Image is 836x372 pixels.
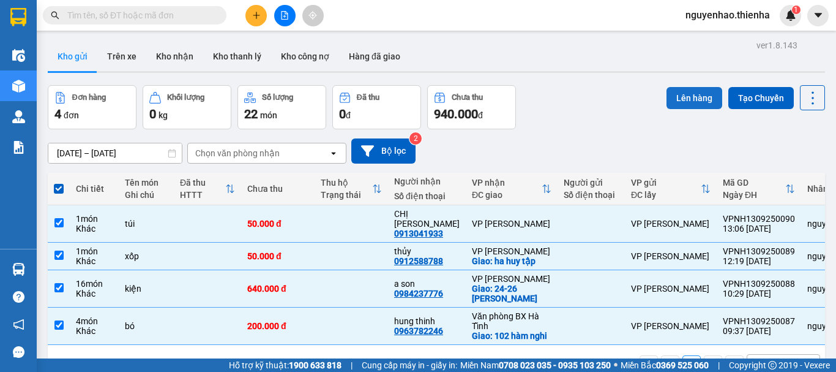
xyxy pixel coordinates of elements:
span: Miền Bắc [621,359,709,372]
div: Giao: 102 hàm nghi [472,331,551,341]
span: nguyenhao.thienha [676,7,780,23]
div: VPNH1309250089 [723,246,795,256]
div: túi [125,219,168,229]
div: VP gửi [631,178,701,188]
div: Giao: ha huy tập [472,256,551,266]
span: caret-down [813,10,824,21]
strong: 1900 633 818 [289,360,341,370]
div: 4 món [76,316,113,326]
div: 13:06 [DATE] [723,224,795,233]
th: Toggle SortBy [717,173,801,205]
span: món [260,110,277,120]
input: Tìm tên, số ĐT hoặc mã đơn [67,9,212,22]
div: thủy [394,246,460,256]
button: Kho công nợ [271,42,339,71]
button: plus [245,5,267,26]
span: ⚪️ [614,363,618,368]
button: Đơn hàng4đơn [48,85,136,129]
img: warehouse-icon [12,49,25,62]
div: bó [125,321,168,331]
div: 10:29 [DATE] [723,289,795,298]
div: VPNH1309250090 [723,214,795,224]
span: notification [13,319,24,330]
div: Mã GD [723,178,785,188]
div: 10 / trang [755,359,793,371]
div: CHỊ VÂN [394,209,460,229]
div: Số lượng [262,93,293,102]
div: VP [PERSON_NAME] [472,246,551,256]
div: Đã thu [357,93,379,102]
sup: 1 [792,6,801,14]
img: logo-vxr [10,8,26,26]
div: Chọn văn phòng nhận [195,147,280,159]
span: | [351,359,353,372]
span: đ [478,110,483,120]
div: Chưa thu [452,93,483,102]
div: Khác [76,289,113,298]
span: question-circle [13,291,24,303]
div: Khác [76,326,113,336]
svg: open [329,148,338,158]
span: | [718,359,720,372]
div: ver 1.8.143 [756,39,797,52]
img: warehouse-icon [12,263,25,276]
img: warehouse-icon [12,110,25,123]
button: Kho thanh lý [203,42,271,71]
th: Toggle SortBy [466,173,558,205]
div: Ngày ĐH [723,190,785,200]
div: Đơn hàng [72,93,106,102]
div: 50.000 đ [247,251,308,261]
div: a son [394,279,460,289]
span: 940.000 [434,107,478,121]
div: hung thinh [394,316,460,326]
div: ĐC giao [472,190,542,200]
div: 12:19 [DATE] [723,256,795,266]
div: Số điện thoại [564,190,619,200]
img: solution-icon [12,141,25,154]
div: 200.000 đ [247,321,308,331]
div: 1 món [76,214,113,224]
div: Giao: 24-26 phan đình phùng [472,284,551,303]
div: Thu hộ [321,178,372,188]
button: Bộ lọc [351,139,416,164]
div: VP [PERSON_NAME] [631,219,711,229]
div: Tên món [125,178,168,188]
div: Chi tiết [76,184,113,194]
span: file-add [280,11,289,20]
div: 1 món [76,246,113,256]
div: Chưa thu [247,184,308,194]
button: Hàng đã giao [339,42,410,71]
div: Trạng thái [321,190,372,200]
span: đơn [64,110,79,120]
div: Số điện thoại [394,191,460,201]
button: Số lượng22món [237,85,326,129]
div: ĐC lấy [631,190,701,200]
div: 0963782246 [394,326,443,336]
div: 0912588788 [394,256,443,266]
div: HTTT [180,190,225,200]
span: 22 [244,107,258,121]
button: Khối lượng0kg [143,85,231,129]
button: aim [302,5,324,26]
div: 50.000 đ [247,219,308,229]
div: Người gửi [564,178,619,188]
strong: 0708 023 035 - 0935 103 250 [499,360,611,370]
input: Select a date range. [48,143,182,163]
span: đ [346,110,351,120]
div: VPNH1309250088 [723,279,795,289]
div: 16 món [76,279,113,289]
sup: 2 [409,132,422,145]
span: search [51,11,59,20]
th: Toggle SortBy [625,173,717,205]
span: kg [159,110,168,120]
button: Lên hàng [666,87,722,109]
span: copyright [768,361,777,370]
button: caret-down [807,5,829,26]
img: warehouse-icon [12,80,25,93]
div: Người nhận [394,177,460,186]
div: 0984237776 [394,289,443,298]
button: Kho nhận [146,42,203,71]
span: message [13,346,24,358]
div: xốp [125,251,168,261]
th: Toggle SortBy [174,173,241,205]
